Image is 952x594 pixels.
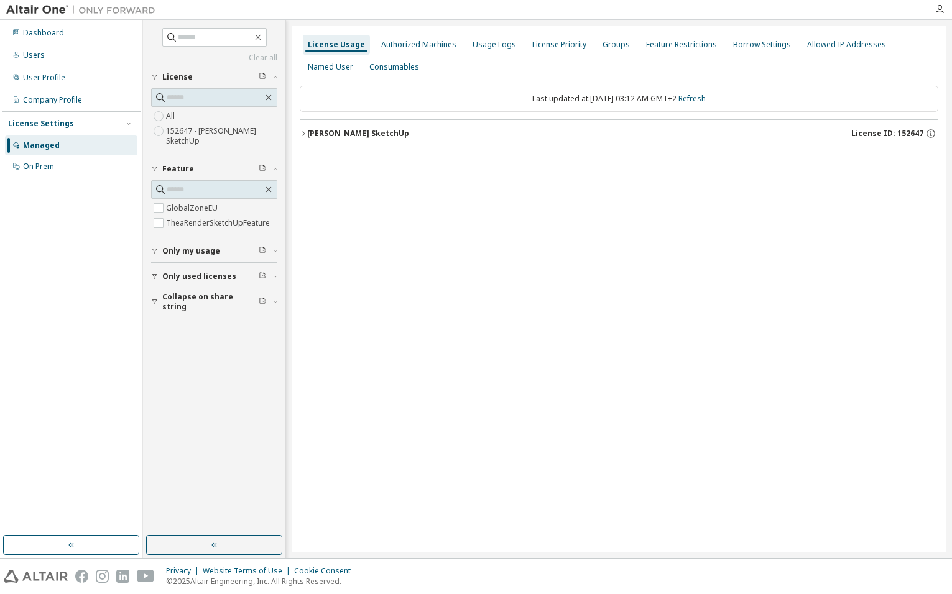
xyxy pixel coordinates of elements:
[381,40,456,50] div: Authorized Machines
[162,292,259,312] span: Collapse on share string
[151,288,277,316] button: Collapse on share string
[23,95,82,105] div: Company Profile
[151,237,277,265] button: Only my usage
[4,570,68,583] img: altair_logo.svg
[851,129,923,139] span: License ID: 152647
[259,164,266,174] span: Clear filter
[162,272,236,281] span: Only used licenses
[166,216,272,231] label: TheaRenderSketchUpFeature
[603,40,630,50] div: Groups
[166,124,277,148] label: 152647 - [PERSON_NAME] SketchUp
[307,129,409,139] div: [PERSON_NAME] SketchUp
[807,40,886,50] div: Allowed IP Addresses
[23,73,65,83] div: User Profile
[162,246,220,256] span: Only my usage
[259,272,266,281] span: Clear filter
[116,570,129,583] img: linkedin.svg
[733,40,791,50] div: Borrow Settings
[151,63,277,91] button: License
[137,570,155,583] img: youtube.svg
[308,62,353,72] div: Named User
[308,40,365,50] div: License Usage
[369,62,419,72] div: Consumables
[23,28,64,38] div: Dashboard
[166,201,220,216] label: GlobalZoneEU
[532,40,586,50] div: License Priority
[166,566,203,576] div: Privacy
[678,93,706,104] a: Refresh
[151,155,277,183] button: Feature
[8,119,74,129] div: License Settings
[75,570,88,583] img: facebook.svg
[300,86,938,112] div: Last updated at: [DATE] 03:12 AM GMT+2
[23,50,45,60] div: Users
[166,576,358,587] p: © 2025 Altair Engineering, Inc. All Rights Reserved.
[23,140,60,150] div: Managed
[23,162,54,171] div: On Prem
[300,120,938,147] button: [PERSON_NAME] SketchUpLicense ID: 152647
[259,246,266,256] span: Clear filter
[259,297,266,307] span: Clear filter
[96,570,109,583] img: instagram.svg
[151,53,277,63] a: Clear all
[203,566,294,576] div: Website Terms of Use
[166,109,177,124] label: All
[162,164,194,174] span: Feature
[259,72,266,82] span: Clear filter
[162,72,193,82] span: License
[473,40,516,50] div: Usage Logs
[6,4,162,16] img: Altair One
[646,40,717,50] div: Feature Restrictions
[151,263,277,290] button: Only used licenses
[294,566,358,576] div: Cookie Consent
